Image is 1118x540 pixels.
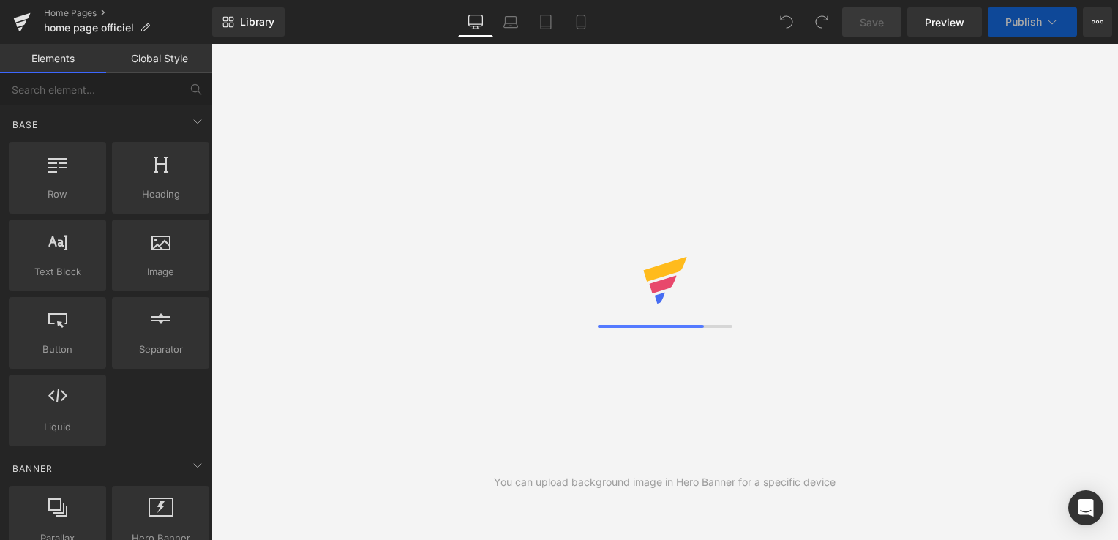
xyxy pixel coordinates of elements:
span: Save [860,15,884,30]
span: Button [13,342,102,357]
button: More [1083,7,1112,37]
span: home page officiel [44,22,134,34]
span: Image [116,264,205,280]
a: Global Style [106,44,212,73]
span: Banner [11,462,54,476]
a: Preview [907,7,982,37]
span: Publish [1005,16,1042,28]
button: Undo [772,7,801,37]
div: Open Intercom Messenger [1068,490,1103,525]
span: Base [11,118,40,132]
a: New Library [212,7,285,37]
a: Laptop [493,7,528,37]
span: Row [13,187,102,202]
span: Text Block [13,264,102,280]
span: Separator [116,342,205,357]
div: You can upload background image in Hero Banner for a specific device [494,474,836,490]
button: Redo [807,7,836,37]
span: Preview [925,15,964,30]
a: Desktop [458,7,493,37]
a: Home Pages [44,7,212,19]
a: Tablet [528,7,563,37]
button: Publish [988,7,1077,37]
span: Heading [116,187,205,202]
a: Mobile [563,7,599,37]
span: Liquid [13,419,102,435]
span: Library [240,15,274,29]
